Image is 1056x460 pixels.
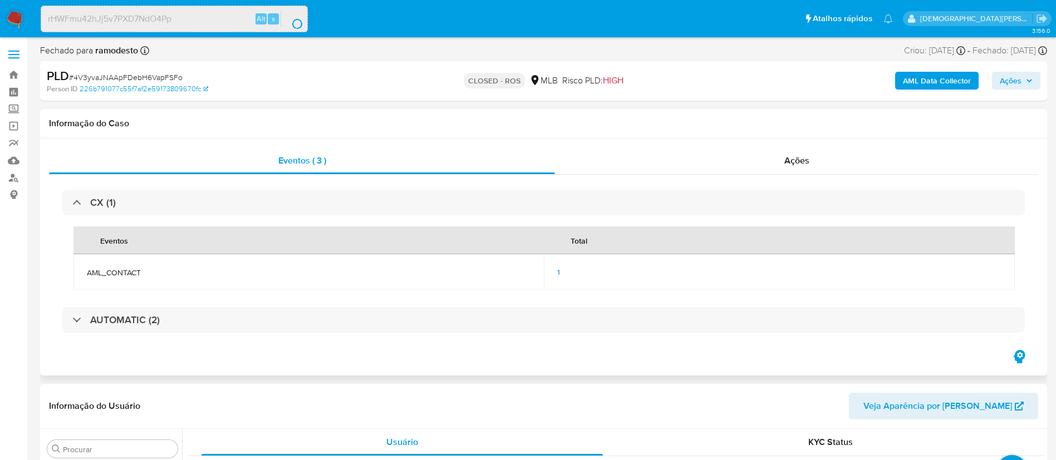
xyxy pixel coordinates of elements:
input: Pesquise usuários ou casos... [41,12,307,26]
h1: Informação do Caso [49,118,1038,129]
b: Person ID [47,84,77,94]
span: # 4V3yvaJNAApFDebH6VapFSFo [69,72,183,83]
a: Notificações [883,14,893,23]
div: Total [557,227,601,254]
b: PLD [47,67,69,85]
span: KYC Status [808,436,853,448]
b: ramodesto [93,44,138,57]
div: AUTOMATIC (2) [62,307,1025,333]
div: MLB [529,75,558,87]
h3: CX (1) [90,196,116,209]
span: Eventos ( 3 ) [278,154,326,167]
span: Alt [257,13,266,24]
div: CX (1) [62,190,1025,215]
button: Ações [992,72,1040,90]
div: Fechado: [DATE] [972,44,1047,57]
p: CLOSED - ROS [464,73,525,88]
span: s [272,13,275,24]
span: Risco PLD: [562,75,623,87]
button: AML Data Collector [895,72,979,90]
h3: AUTOMATIC (2) [90,314,160,326]
span: Atalhos rápidos [813,13,872,24]
span: - [967,44,970,57]
p: thais.asantos@mercadolivre.com [920,13,1033,24]
span: 1 [557,266,560,278]
h1: Informação do Usuário [49,400,140,412]
span: Usuário [386,436,418,448]
input: Procurar [63,444,173,454]
b: AML Data Collector [903,72,971,90]
div: Eventos [87,227,141,254]
span: Ações [1000,72,1021,90]
a: Sair [1036,13,1048,24]
a: 226b791077c55f7af2e59173809670fc [80,84,208,94]
span: AML_CONTACT [87,268,531,278]
button: Procurar [52,444,61,453]
span: HIGH [603,74,623,87]
button: Veja Aparência por [PERSON_NAME] [849,393,1038,419]
span: Veja Aparência por [PERSON_NAME] [863,393,1012,419]
span: Fechado para [40,44,138,57]
button: search-icon [281,11,303,27]
div: Criou: [DATE] [904,44,965,57]
span: Ações [784,154,809,167]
